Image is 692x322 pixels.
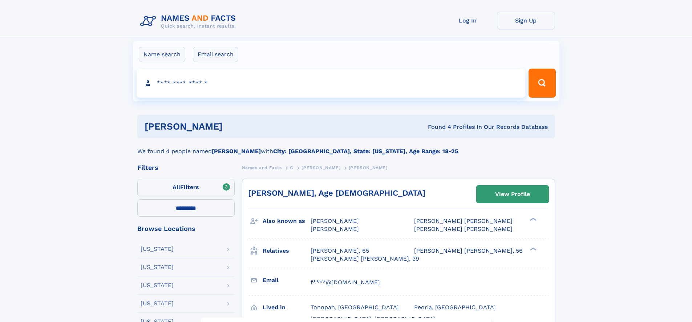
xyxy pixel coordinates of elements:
label: Filters [137,179,235,196]
a: [PERSON_NAME] [302,163,340,172]
span: [PERSON_NAME] [311,225,359,232]
a: G [290,163,294,172]
label: Email search [193,47,238,62]
a: [PERSON_NAME], 65 [311,247,369,255]
div: Found 4 Profiles In Our Records Database [325,123,548,131]
h3: Also known as [263,215,311,227]
span: [PERSON_NAME] [PERSON_NAME] [414,217,513,224]
h3: Lived in [263,301,311,314]
span: [PERSON_NAME] [349,165,388,170]
span: All [173,184,180,191]
div: [US_STATE] [141,246,174,252]
a: View Profile [477,186,549,203]
input: search input [137,69,526,98]
div: Filters [137,164,235,171]
label: Name search [139,47,185,62]
div: [US_STATE] [141,264,174,270]
div: We found 4 people named with . [137,138,555,156]
span: [PERSON_NAME] [302,165,340,170]
div: ❯ [528,217,537,222]
div: [US_STATE] [141,301,174,306]
h3: Relatives [263,245,311,257]
a: [PERSON_NAME] [PERSON_NAME], 39 [311,255,419,263]
img: Logo Names and Facts [137,12,242,31]
b: City: [GEOGRAPHIC_DATA], State: [US_STATE], Age Range: 18-25 [273,148,458,155]
a: Names and Facts [242,163,282,172]
span: [PERSON_NAME] [311,217,359,224]
span: Peoria, [GEOGRAPHIC_DATA] [414,304,496,311]
button: Search Button [529,69,555,98]
div: [US_STATE] [141,282,174,288]
a: [PERSON_NAME], Age [DEMOGRAPHIC_DATA] [248,188,425,197]
div: Browse Locations [137,225,235,232]
span: [PERSON_NAME] [PERSON_NAME] [414,225,513,232]
h3: Email [263,274,311,286]
div: View Profile [495,186,530,203]
h1: [PERSON_NAME] [145,122,325,131]
a: Log In [439,12,497,29]
a: [PERSON_NAME] [PERSON_NAME], 56 [414,247,523,255]
b: [PERSON_NAME] [212,148,261,155]
span: Tonopah, [GEOGRAPHIC_DATA] [311,304,399,311]
span: G [290,165,294,170]
a: Sign Up [497,12,555,29]
div: ❯ [528,246,537,251]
